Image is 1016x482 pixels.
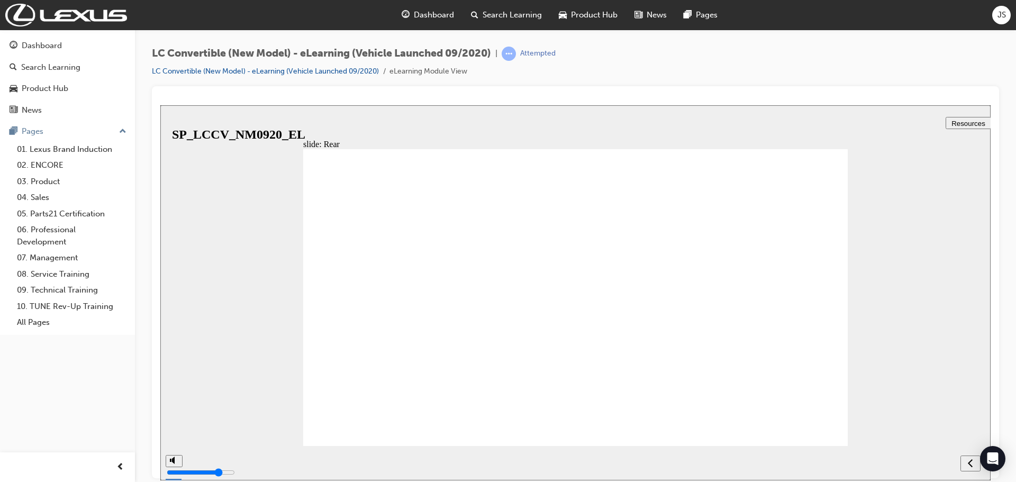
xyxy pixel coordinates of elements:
[495,48,497,60] span: |
[684,8,692,22] span: pages-icon
[800,341,820,375] nav: slide navigation
[4,34,131,122] button: DashboardSearch LearningProduct HubNews
[471,8,478,22] span: search-icon
[116,461,124,474] span: prev-icon
[389,66,467,78] li: eLearning Module View
[550,4,626,26] a: car-iconProduct Hub
[696,9,718,21] span: Pages
[22,104,42,116] div: News
[571,9,618,21] span: Product Hub
[13,141,131,158] a: 01. Lexus Brand Induction
[4,122,131,141] button: Pages
[10,84,17,94] span: car-icon
[5,4,127,26] img: Trak
[520,49,556,59] div: Attempted
[675,4,726,26] a: pages-iconPages
[4,58,131,77] a: Search Learning
[10,41,17,51] span: guage-icon
[13,174,131,190] a: 03. Product
[22,125,43,138] div: Pages
[22,83,68,95] div: Product Hub
[559,8,567,22] span: car-icon
[414,9,454,21] span: Dashboard
[13,298,131,315] a: 10. TUNE Rev-Up Training
[4,79,131,98] a: Product Hub
[785,12,831,24] button: Resources
[13,250,131,266] a: 07. Management
[13,206,131,222] a: 05. Parts21 Certification
[800,350,820,366] button: previous
[13,266,131,283] a: 08. Service Training
[13,222,131,250] a: 06. Professional Development
[152,67,379,76] a: LC Convertible (New Model) - eLearning (Vehicle Launched 09/2020)
[791,14,825,22] span: Resources
[6,363,75,371] input: volume
[483,9,542,21] span: Search Learning
[4,36,131,56] a: Dashboard
[393,4,462,26] a: guage-iconDashboard
[13,282,131,298] a: 09. Technical Training
[13,157,131,174] a: 02. ENCORE
[634,8,642,22] span: news-icon
[119,125,126,139] span: up-icon
[502,47,516,61] span: learningRecordVerb_ATTEMPT-icon
[10,63,17,72] span: search-icon
[13,314,131,331] a: All Pages
[5,350,22,362] button: volume
[152,48,491,60] span: LC Convertible (New Model) - eLearning (Vehicle Launched 09/2020)
[997,9,1006,21] span: JS
[647,9,667,21] span: News
[4,101,131,120] a: News
[626,4,675,26] a: news-iconNews
[462,4,550,26] a: search-iconSearch Learning
[13,189,131,206] a: 04. Sales
[402,8,410,22] span: guage-icon
[5,341,21,375] div: misc controls
[22,40,62,52] div: Dashboard
[10,106,17,115] span: news-icon
[980,446,1005,471] div: Open Intercom Messenger
[992,6,1011,24] button: JS
[21,61,80,74] div: Search Learning
[10,127,17,137] span: pages-icon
